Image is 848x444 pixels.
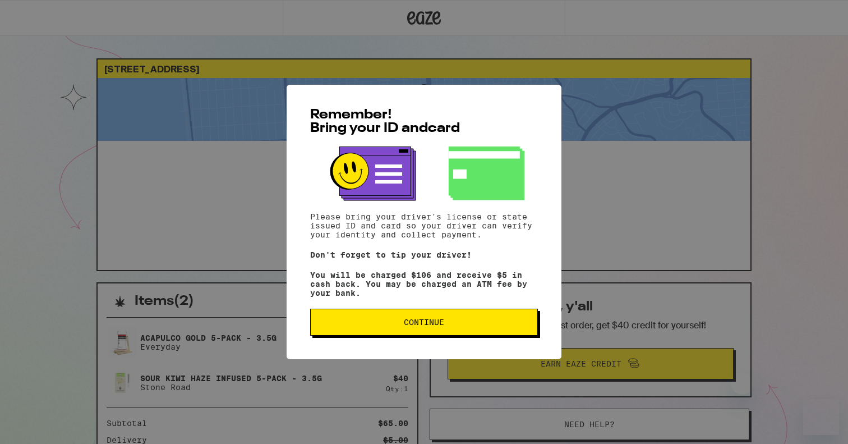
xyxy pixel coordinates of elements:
[803,399,839,435] iframe: Button to launch messaging window
[404,318,444,326] span: Continue
[310,108,460,135] span: Remember! Bring your ID and card
[310,309,538,336] button: Continue
[310,212,538,239] p: Please bring your driver's license or state issued ID and card so your driver can verify your ide...
[310,250,538,259] p: Don't forget to tip your driver!
[310,271,538,297] p: You will be charged $106 and receive $5 in cash back. You may be charged an ATM fee by your bank.
[731,372,753,395] iframe: Close message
